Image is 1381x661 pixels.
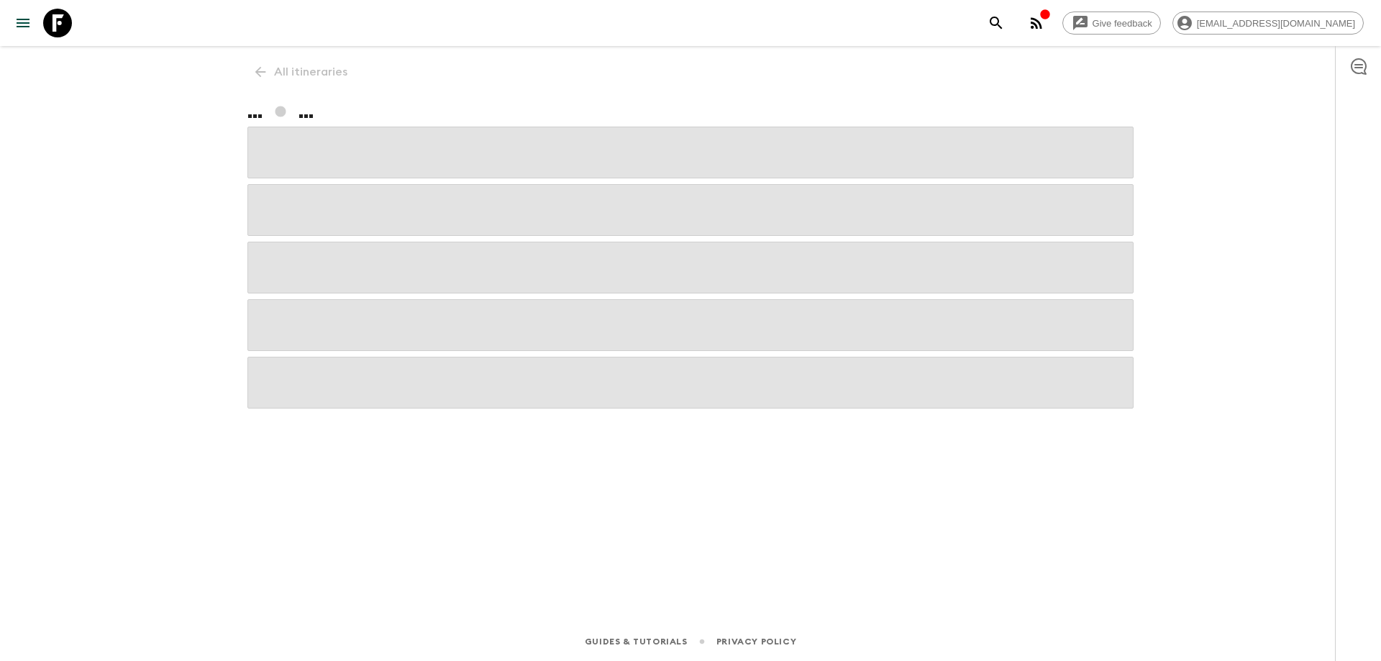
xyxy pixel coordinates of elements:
h1: ... ... [247,98,1134,127]
button: search adventures [982,9,1011,37]
a: Guides & Tutorials [585,634,688,649]
button: menu [9,9,37,37]
span: Give feedback [1085,18,1160,29]
span: [EMAIL_ADDRESS][DOMAIN_NAME] [1189,18,1363,29]
a: Privacy Policy [716,634,796,649]
a: Give feedback [1062,12,1161,35]
div: [EMAIL_ADDRESS][DOMAIN_NAME] [1172,12,1364,35]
